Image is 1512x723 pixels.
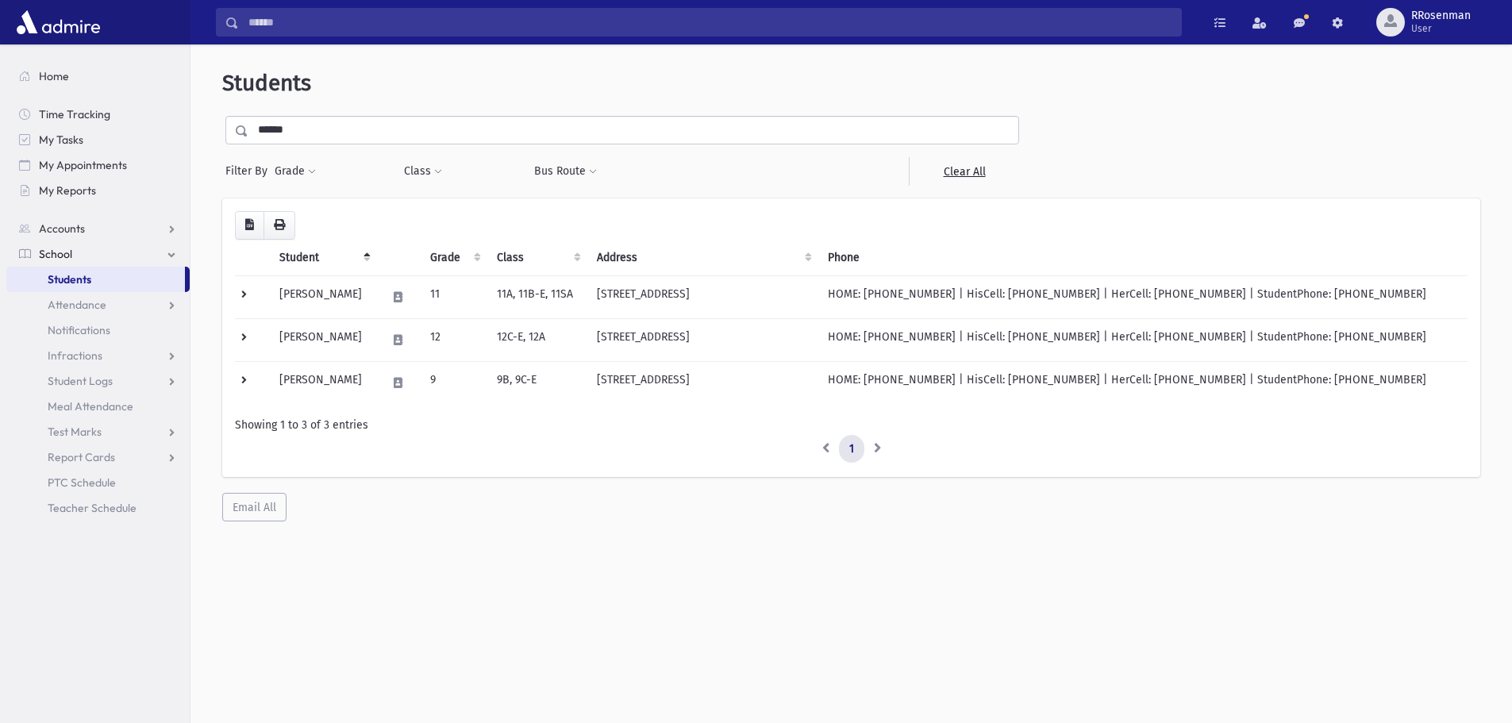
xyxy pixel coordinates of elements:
[6,63,190,89] a: Home
[6,419,190,444] a: Test Marks
[264,211,295,240] button: Print
[39,183,96,198] span: My Reports
[6,343,190,368] a: Infractions
[6,470,190,495] a: PTC Schedule
[6,292,190,317] a: Attendance
[270,275,376,318] td: [PERSON_NAME]
[421,275,487,318] td: 11
[274,157,317,186] button: Grade
[6,102,190,127] a: Time Tracking
[818,361,1468,404] td: HOME: [PHONE_NUMBER] | HisCell: [PHONE_NUMBER] | HerCell: [PHONE_NUMBER] | StudentPhone: [PHONE_N...
[6,444,190,470] a: Report Cards
[48,450,115,464] span: Report Cards
[48,272,91,287] span: Students
[6,152,190,178] a: My Appointments
[487,240,587,276] th: Class: activate to sort column ascending
[587,275,818,318] td: [STREET_ADDRESS]
[6,495,190,521] a: Teacher Schedule
[587,240,818,276] th: Address: activate to sort column ascending
[235,417,1468,433] div: Showing 1 to 3 of 3 entries
[39,107,110,121] span: Time Tracking
[6,267,185,292] a: Students
[818,240,1468,276] th: Phone
[48,374,113,388] span: Student Logs
[403,157,443,186] button: Class
[48,323,110,337] span: Notifications
[270,240,376,276] th: Student: activate to sort column descending
[909,157,1019,186] a: Clear All
[225,163,274,179] span: Filter By
[6,394,190,419] a: Meal Attendance
[48,399,133,413] span: Meal Attendance
[533,157,598,186] button: Bus Route
[6,127,190,152] a: My Tasks
[48,425,102,439] span: Test Marks
[587,361,818,404] td: [STREET_ADDRESS]
[270,361,376,404] td: [PERSON_NAME]
[39,133,83,147] span: My Tasks
[839,435,864,463] a: 1
[222,493,287,521] button: Email All
[421,240,487,276] th: Grade: activate to sort column ascending
[48,501,137,515] span: Teacher Schedule
[39,221,85,236] span: Accounts
[39,69,69,83] span: Home
[235,211,264,240] button: CSV
[1411,22,1471,35] span: User
[270,318,376,361] td: [PERSON_NAME]
[6,317,190,343] a: Notifications
[222,70,311,96] span: Students
[39,158,127,172] span: My Appointments
[818,275,1468,318] td: HOME: [PHONE_NUMBER] | HisCell: [PHONE_NUMBER] | HerCell: [PHONE_NUMBER] | StudentPhone: [PHONE_N...
[487,361,587,404] td: 9B, 9C-E
[818,318,1468,361] td: HOME: [PHONE_NUMBER] | HisCell: [PHONE_NUMBER] | HerCell: [PHONE_NUMBER] | StudentPhone: [PHONE_N...
[13,6,104,38] img: AdmirePro
[39,247,72,261] span: School
[421,318,487,361] td: 12
[48,298,106,312] span: Attendance
[48,475,116,490] span: PTC Schedule
[6,178,190,203] a: My Reports
[6,368,190,394] a: Student Logs
[487,275,587,318] td: 11A, 11B-E, 11SA
[1411,10,1471,22] span: RRosenman
[6,241,190,267] a: School
[421,361,487,404] td: 9
[6,216,190,241] a: Accounts
[48,348,102,363] span: Infractions
[487,318,587,361] td: 12C-E, 12A
[587,318,818,361] td: [STREET_ADDRESS]
[239,8,1181,37] input: Search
